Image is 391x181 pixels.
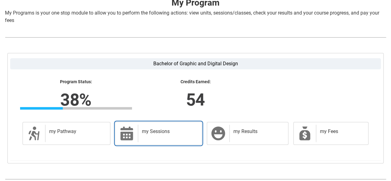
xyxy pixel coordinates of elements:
[320,128,362,135] h2: my Fees
[293,122,368,145] a: my Fees
[20,107,132,110] div: Progress Bar
[142,128,195,135] h2: my Sessions
[23,122,110,145] a: my Pathway
[27,126,41,141] span: Description of icon when needed
[10,58,381,69] label: Bachelor of Graphic and Digital Design
[115,122,202,145] a: my Sessions
[5,34,386,41] img: REDU_GREY_LINE
[5,10,379,23] span: My Programs is your one stop module to allow you to perform the following actions: view units, se...
[20,79,132,85] lightning-formatted-text: Program Status:
[139,79,251,85] lightning-formatted-text: Credits Earned:
[100,87,291,112] lightning-formatted-number: 54
[49,128,104,135] h2: my Pathway
[207,122,288,145] a: my Results
[233,128,282,135] h2: my Results
[297,126,312,141] span: My Payments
